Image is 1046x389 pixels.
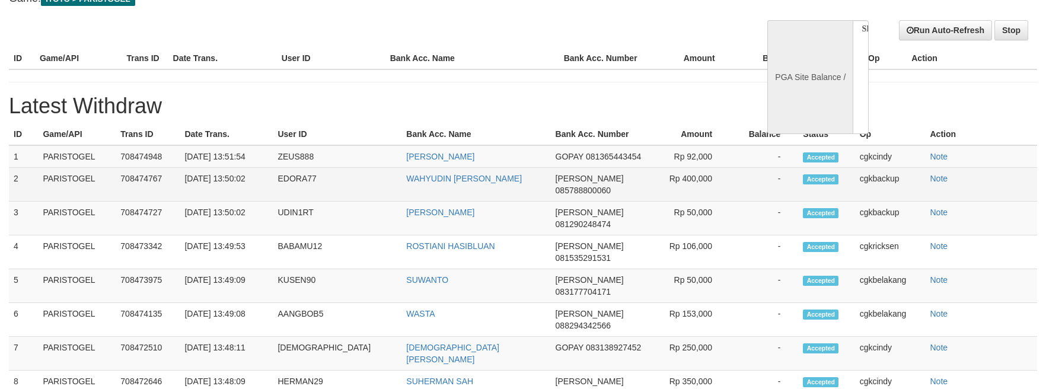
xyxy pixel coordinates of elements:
[649,235,730,269] td: Rp 106,000
[180,337,273,371] td: [DATE] 13:48:11
[556,275,624,285] span: [PERSON_NAME]
[930,309,948,318] a: Note
[559,47,646,69] th: Bank Acc. Number
[994,20,1028,40] a: Stop
[930,208,948,217] a: Note
[855,303,926,337] td: cgkbelakang
[116,202,180,235] td: 708474727
[556,208,624,217] span: [PERSON_NAME]
[406,309,435,318] a: WASTA
[401,123,550,145] th: Bank Acc. Name
[556,241,624,251] span: [PERSON_NAME]
[273,269,401,303] td: KUSEN90
[180,269,273,303] td: [DATE] 13:49:09
[863,47,907,69] th: Op
[9,123,38,145] th: ID
[38,235,116,269] td: PARISTOGEL
[9,337,38,371] td: 7
[646,47,732,69] th: Amount
[168,47,277,69] th: Date Trans.
[803,310,838,320] span: Accepted
[116,235,180,269] td: 708473342
[767,20,853,135] div: PGA Site Balance /
[406,343,499,364] a: [DEMOGRAPHIC_DATA][PERSON_NAME]
[730,269,798,303] td: -
[925,123,1037,145] th: Action
[180,303,273,337] td: [DATE] 13:49:08
[116,303,180,337] td: 708474135
[586,343,641,352] span: 083138927452
[803,152,838,162] span: Accepted
[406,152,474,161] a: [PERSON_NAME]
[385,47,559,69] th: Bank Acc. Name
[38,337,116,371] td: PARISTOGEL
[930,343,948,352] a: Note
[9,47,35,69] th: ID
[855,123,926,145] th: Op
[122,47,168,69] th: Trans ID
[273,202,401,235] td: UDIN1RT
[649,123,730,145] th: Amount
[855,168,926,202] td: cgkbackup
[730,168,798,202] td: -
[277,47,385,69] th: User ID
[556,287,611,296] span: 083177704171
[556,309,624,318] span: [PERSON_NAME]
[855,145,926,168] td: cgkcindy
[730,337,798,371] td: -
[556,321,611,330] span: 088294342566
[551,123,650,145] th: Bank Acc. Number
[273,337,401,371] td: [DEMOGRAPHIC_DATA]
[180,123,273,145] th: Date Trans.
[930,377,948,386] a: Note
[733,47,812,69] th: Balance
[38,202,116,235] td: PARISTOGEL
[730,123,798,145] th: Balance
[803,377,838,387] span: Accepted
[116,269,180,303] td: 708473975
[803,343,838,353] span: Accepted
[798,123,854,145] th: Status
[899,20,992,40] a: Run Auto-Refresh
[803,276,838,286] span: Accepted
[406,174,522,183] a: WAHYUDIN [PERSON_NAME]
[730,303,798,337] td: -
[180,168,273,202] td: [DATE] 13:50:02
[556,152,583,161] span: GOPAY
[556,219,611,229] span: 081290248474
[730,145,798,168] td: -
[116,337,180,371] td: 708472510
[556,343,583,352] span: GOPAY
[406,208,474,217] a: [PERSON_NAME]
[649,337,730,371] td: Rp 250,000
[273,145,401,168] td: ZEUS888
[116,168,180,202] td: 708474767
[406,377,473,386] a: SUHERMAN SAH
[38,123,116,145] th: Game/API
[406,241,495,251] a: ROSTIANI HASIBLUAN
[273,123,401,145] th: User ID
[930,152,948,161] a: Note
[38,303,116,337] td: PARISTOGEL
[38,145,116,168] td: PARISTOGEL
[273,235,401,269] td: BABAMU12
[9,94,1037,118] h1: Latest Withdraw
[930,275,948,285] a: Note
[855,269,926,303] td: cgkbelakang
[855,235,926,269] td: cgkricksen
[649,202,730,235] td: Rp 50,000
[586,152,641,161] span: 081365443454
[180,145,273,168] td: [DATE] 13:51:54
[556,253,611,263] span: 081535291531
[855,337,926,371] td: cgkcindy
[649,168,730,202] td: Rp 400,000
[649,145,730,168] td: Rp 92,000
[180,235,273,269] td: [DATE] 13:49:53
[116,145,180,168] td: 708474948
[930,241,948,251] a: Note
[556,186,611,195] span: 085788800060
[38,168,116,202] td: PARISTOGEL
[35,47,122,69] th: Game/API
[855,202,926,235] td: cgkbackup
[9,269,38,303] td: 5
